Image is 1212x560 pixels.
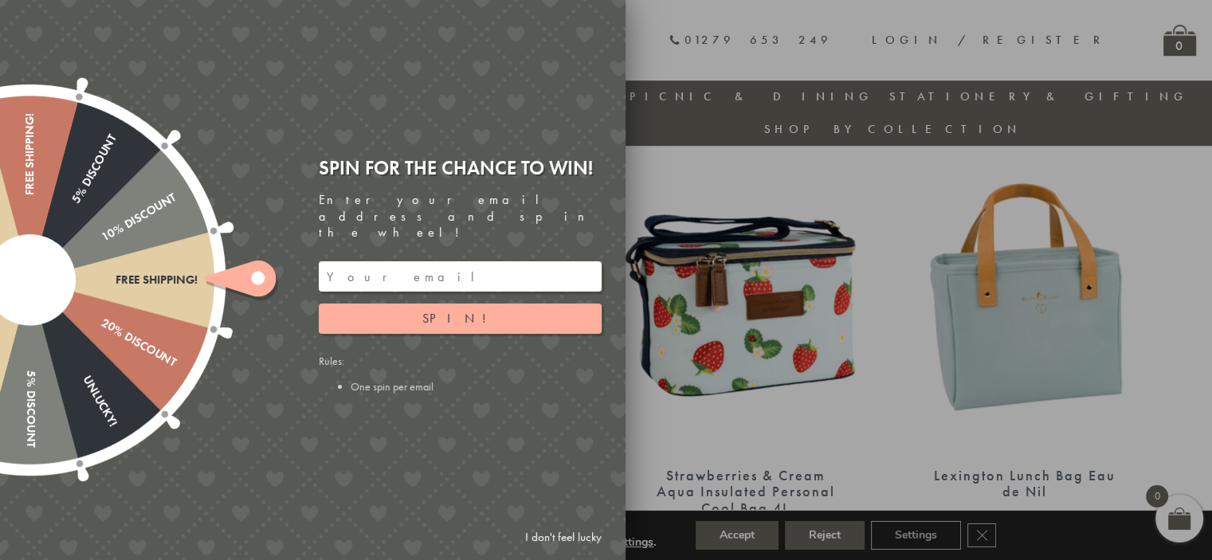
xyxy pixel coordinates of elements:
[351,379,602,394] li: One spin per email
[24,276,120,428] div: Unlucky!
[319,155,602,180] div: Spin for the chance to win!
[319,354,602,394] div: Rules:
[26,190,178,286] div: 10% Discount
[30,273,198,287] div: Free shipping!
[23,113,37,280] div: Free shipping!
[319,261,602,292] input: Your email
[24,131,120,283] div: 5% Discount
[26,274,178,370] div: 20% Discount
[23,280,37,448] div: 5% Discount
[319,192,602,241] div: Enter your email address and spin the wheel!
[517,523,610,552] a: I don't feel lucky
[319,303,602,334] button: Spin!
[422,310,498,327] span: Spin!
